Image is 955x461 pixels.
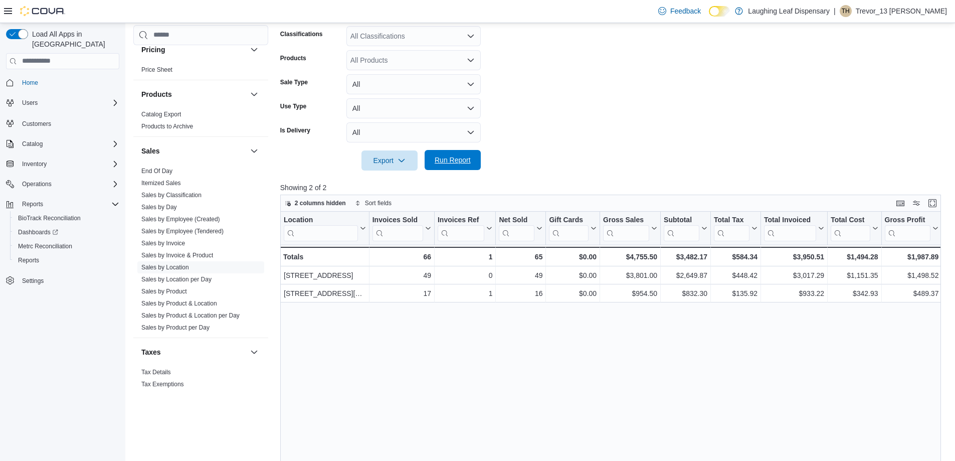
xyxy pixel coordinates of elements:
[18,77,42,89] a: Home
[18,97,42,109] button: Users
[141,110,181,118] span: Catalog Export
[831,216,870,241] div: Total Cost
[664,251,707,263] div: $3,482.17
[22,160,47,168] span: Inventory
[438,287,492,299] div: 1
[133,64,268,80] div: Pricing
[284,216,366,241] button: Location
[499,287,542,299] div: 16
[141,324,210,332] span: Sales by Product per Day
[22,120,51,128] span: Customers
[372,216,431,241] button: Invoices Sold
[141,347,161,357] h3: Taxes
[764,216,824,241] button: Total Invoiced
[2,75,123,90] button: Home
[141,368,171,376] span: Tax Details
[670,6,701,16] span: Feedback
[141,111,181,118] a: Catalog Export
[141,216,220,223] a: Sales by Employee (Created)
[141,381,184,388] a: Tax Exemptions
[281,197,350,209] button: 2 columns hidden
[438,216,484,241] div: Invoices Ref
[372,216,423,241] div: Invoices Sold
[295,199,346,207] span: 2 columns hidden
[141,240,185,247] a: Sales by Invoice
[603,287,657,299] div: $954.50
[18,198,119,210] span: Reports
[141,288,187,295] a: Sales by Product
[438,251,492,263] div: 1
[884,251,938,263] div: $1,987.89
[10,239,123,253] button: Metrc Reconciliation
[18,158,51,170] button: Inventory
[372,269,431,281] div: 49
[141,299,217,308] span: Sales by Product & Location
[499,216,534,225] div: Net Sold
[654,1,705,21] a: Feedback
[141,122,193,130] span: Products to Archive
[141,89,246,99] button: Products
[2,273,123,288] button: Settings
[22,200,43,208] span: Reports
[141,312,240,319] a: Sales by Product & Location per Day
[549,216,597,241] button: Gift Cards
[748,5,830,17] p: Laughing Leaf Dispensary
[141,146,246,156] button: Sales
[283,251,366,263] div: Totals
[884,216,938,241] button: Gross Profit
[664,216,707,241] button: Subtotal
[549,269,597,281] div: $0.00
[280,54,306,62] label: Products
[764,251,824,263] div: $3,950.51
[141,369,171,376] a: Tax Details
[280,102,306,110] label: Use Type
[248,145,260,157] button: Sales
[2,96,123,110] button: Users
[831,287,878,299] div: $342.93
[141,300,217,307] a: Sales by Product & Location
[499,269,542,281] div: 49
[20,6,65,16] img: Cova
[361,150,418,171] button: Export
[18,228,58,236] span: Dashboards
[831,216,878,241] button: Total Cost
[141,66,172,73] a: Price Sheet
[664,216,699,241] div: Subtotal
[714,287,757,299] div: $135.92
[365,199,392,207] span: Sort fields
[22,277,44,285] span: Settings
[764,216,816,225] div: Total Invoiced
[280,126,310,134] label: Is Delivery
[764,216,816,241] div: Total Invoiced
[499,216,542,241] button: Net Sold
[22,99,38,107] span: Users
[141,180,181,187] a: Itemized Sales
[18,97,119,109] span: Users
[346,122,481,142] button: All
[18,76,119,89] span: Home
[831,216,870,225] div: Total Cost
[18,275,48,287] a: Settings
[894,197,906,209] button: Keyboard shortcuts
[2,116,123,130] button: Customers
[603,216,649,225] div: Gross Sales
[141,312,240,320] span: Sales by Product & Location per Day
[280,30,323,38] label: Classifications
[141,167,172,175] span: End Of Day
[133,108,268,136] div: Products
[18,138,47,150] button: Catalog
[141,251,213,259] span: Sales by Invoice & Product
[141,45,165,55] h3: Pricing
[834,5,836,17] p: |
[714,269,757,281] div: $448.42
[141,192,202,199] a: Sales by Classification
[141,252,213,259] a: Sales by Invoice & Product
[141,45,246,55] button: Pricing
[884,216,930,225] div: Gross Profit
[438,216,484,225] div: Invoices Ref
[831,269,878,281] div: $1,151.35
[664,269,707,281] div: $2,649.87
[2,197,123,211] button: Reports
